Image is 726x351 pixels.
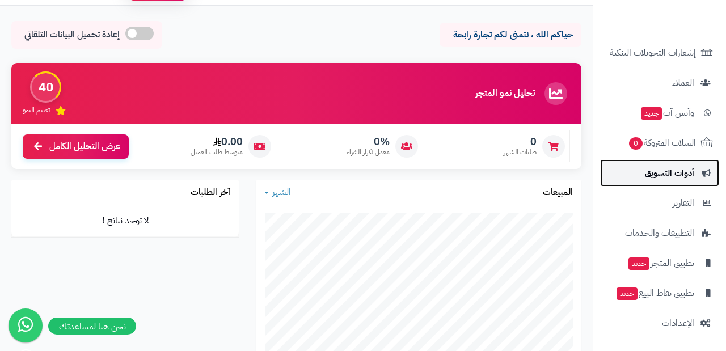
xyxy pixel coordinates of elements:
span: إعادة تحميل البيانات التلقائي [24,28,120,41]
span: معدل تكرار الشراء [347,147,390,157]
span: إشعارات التحويلات البنكية [610,45,696,61]
span: التطبيقات والخدمات [625,225,694,241]
span: الشهر [272,185,291,199]
a: تطبيق نقاط البيعجديد [600,280,719,307]
span: أدوات التسويق [645,165,694,181]
a: الإعدادات [600,310,719,337]
span: 0.00 [191,136,243,148]
img: logo-2.png [649,9,715,32]
span: السلات المتروكة [628,135,696,151]
h3: تحليل نمو المتجر [475,88,535,99]
p: حياكم الله ، نتمنى لكم تجارة رابحة [448,28,573,41]
span: 0% [347,136,390,148]
span: طلبات الشهر [504,147,537,157]
span: تقييم النمو [23,105,50,115]
a: الشهر [264,186,291,199]
span: وآتس آب [640,105,694,121]
a: تطبيق المتجرجديد [600,249,719,277]
span: جديد [641,107,662,120]
a: عرض التحليل الكامل [23,134,129,159]
a: التقارير [600,189,719,217]
span: العملاء [672,75,694,91]
span: جديد [628,257,649,270]
a: السلات المتروكة0 [600,129,719,157]
a: العملاء [600,69,719,96]
a: إشعارات التحويلات البنكية [600,39,719,66]
td: لا توجد نتائج ! [11,205,239,236]
a: وآتس آبجديد [600,99,719,126]
span: 0 [628,137,643,150]
span: جديد [617,287,638,300]
span: 0 [504,136,537,148]
a: التطبيقات والخدمات [600,219,719,247]
span: تطبيق المتجر [627,255,694,271]
span: متوسط طلب العميل [191,147,243,157]
span: عرض التحليل الكامل [49,140,120,153]
h3: المبيعات [543,188,573,198]
a: أدوات التسويق [600,159,719,187]
span: الإعدادات [662,315,694,331]
span: التقارير [673,195,694,211]
h3: آخر الطلبات [191,188,230,198]
span: تطبيق نقاط البيع [615,285,694,301]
